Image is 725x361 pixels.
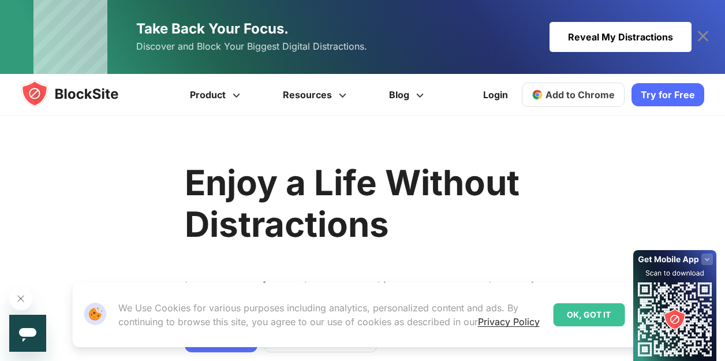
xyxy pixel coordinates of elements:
img: blocksite-icon.5d769676.svg [21,80,141,107]
span: Take Back Your Focus. [136,20,289,37]
div: OK, GOT IT [553,303,625,326]
iframe: Przycisk umożliwiający otwarcie okna komunikatora [9,315,46,352]
a: Add to Chrome [522,83,625,107]
a: Product [170,74,263,116]
a: Try for Free [631,83,704,106]
iframe: Zamknij wiadomość [9,287,32,310]
a: Blog [369,74,447,116]
h2: Enjoy a Life Without Distractions [185,162,553,245]
a: Privacy Policy [478,316,540,327]
span: Discover and Block Your Biggest Digital Distractions. [136,38,367,55]
span: Add to Chrome [545,89,615,101]
p: We Use Cookies for various purposes including analytics, personalized content and ads. By continu... [118,301,544,329]
a: Resources [263,74,369,116]
a: Login [476,81,515,109]
img: chrome-icon.svg [532,89,543,101]
div: Reveal My Distractions [550,22,692,52]
span: Hi. Need any help? [7,8,83,17]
